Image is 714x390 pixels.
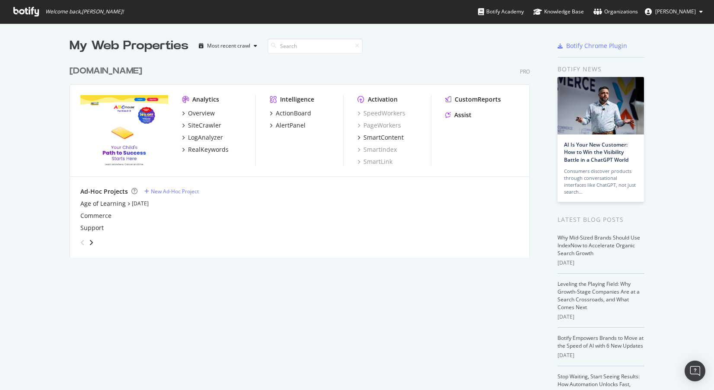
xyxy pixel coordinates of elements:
a: [DATE] [132,200,149,207]
div: SiteCrawler [188,121,221,130]
div: Assist [454,111,472,119]
a: ActionBoard [270,109,311,118]
div: New Ad-Hoc Project [151,188,199,195]
div: Intelligence [280,95,314,104]
a: Assist [445,111,472,119]
input: Search [268,38,363,54]
a: New Ad-Hoc Project [144,188,199,195]
a: AlertPanel [270,121,306,130]
a: LogAnalyzer [182,133,223,142]
div: Most recent crawl [207,43,250,48]
div: CustomReports [455,95,501,104]
a: [DOMAIN_NAME] [70,65,146,77]
a: Commerce [80,211,112,220]
div: grid [70,54,537,258]
div: Open Intercom Messenger [685,361,705,381]
div: LogAnalyzer [188,133,223,142]
a: AI Is Your New Customer: How to Win the Visibility Battle in a ChatGPT World [564,141,628,163]
a: CustomReports [445,95,501,104]
img: www.abcmouse.com [80,95,168,165]
a: PageWorkers [357,121,401,130]
a: SmartLink [357,157,392,166]
a: SmartIndex [357,145,397,154]
div: Ad-Hoc Projects [80,187,128,196]
img: AI Is Your New Customer: How to Win the Visibility Battle in a ChatGPT World [558,77,644,134]
div: [DATE] [558,352,644,359]
div: ActionBoard [276,109,311,118]
a: RealKeywords [182,145,229,154]
div: [DATE] [558,259,644,267]
span: Brian McDowell [655,8,696,15]
button: Most recent crawl [195,39,261,53]
a: Why Mid-Sized Brands Should Use IndexNow to Accelerate Organic Search Growth [558,234,640,257]
a: Support [80,224,104,232]
div: Pro [520,68,530,75]
a: Botify Empowers Brands to Move at the Speed of AI with 6 New Updates [558,334,644,349]
div: Consumers discover products through conversational interfaces like ChatGPT, not just search… [564,168,637,195]
a: SiteCrawler [182,121,221,130]
div: angle-right [88,238,94,247]
div: Botify news [558,64,644,74]
div: SmartContent [363,133,404,142]
a: SmartContent [357,133,404,142]
div: angle-left [77,236,88,249]
div: Activation [368,95,398,104]
div: Organizations [593,7,638,16]
a: Botify Chrome Plugin [558,42,627,50]
div: [DATE] [558,313,644,321]
div: Knowledge Base [533,7,584,16]
button: [PERSON_NAME] [638,5,710,19]
div: Latest Blog Posts [558,215,644,224]
div: Overview [188,109,215,118]
div: RealKeywords [188,145,229,154]
div: Botify Academy [478,7,524,16]
div: AlertPanel [276,121,306,130]
div: [DOMAIN_NAME] [70,65,142,77]
div: Analytics [192,95,219,104]
a: Leveling the Playing Field: Why Growth-Stage Companies Are at a Search Crossroads, and What Comes... [558,280,640,311]
span: Welcome back, [PERSON_NAME] ! [45,8,124,15]
a: Age of Learning [80,199,126,208]
a: SpeedWorkers [357,109,405,118]
a: Overview [182,109,215,118]
div: Botify Chrome Plugin [566,42,627,50]
div: My Web Properties [70,37,188,54]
